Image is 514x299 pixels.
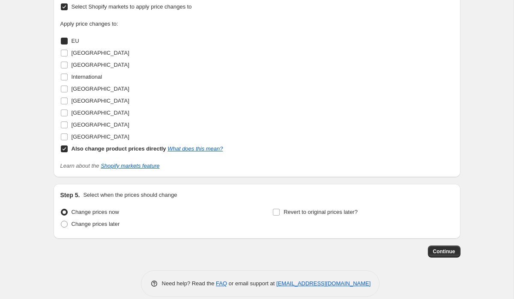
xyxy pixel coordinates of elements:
a: What does this mean? [167,145,223,152]
b: Also change product prices directly [72,145,166,152]
span: [GEOGRAPHIC_DATA] [72,133,129,140]
span: Apply price changes to: [60,21,118,27]
span: Select Shopify markets to apply price changes to [72,3,192,10]
span: Need help? Read the [162,280,216,287]
span: Change prices later [72,221,120,227]
span: [GEOGRAPHIC_DATA] [72,121,129,128]
span: [GEOGRAPHIC_DATA] [72,50,129,56]
i: Learn about the [60,163,160,169]
a: [EMAIL_ADDRESS][DOMAIN_NAME] [276,280,371,287]
h2: Step 5. [60,191,80,199]
a: Shopify markets feature [101,163,159,169]
p: Select when the prices should change [83,191,177,199]
span: [GEOGRAPHIC_DATA] [72,86,129,92]
span: EU [72,38,79,44]
span: Continue [433,248,455,255]
a: FAQ [216,280,227,287]
span: Revert to original prices later? [284,209,358,215]
span: Change prices now [72,209,119,215]
span: [GEOGRAPHIC_DATA] [72,110,129,116]
span: [GEOGRAPHIC_DATA] [72,62,129,68]
span: International [72,74,102,80]
span: [GEOGRAPHIC_DATA] [72,98,129,104]
span: or email support at [227,280,276,287]
button: Continue [428,246,460,258]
